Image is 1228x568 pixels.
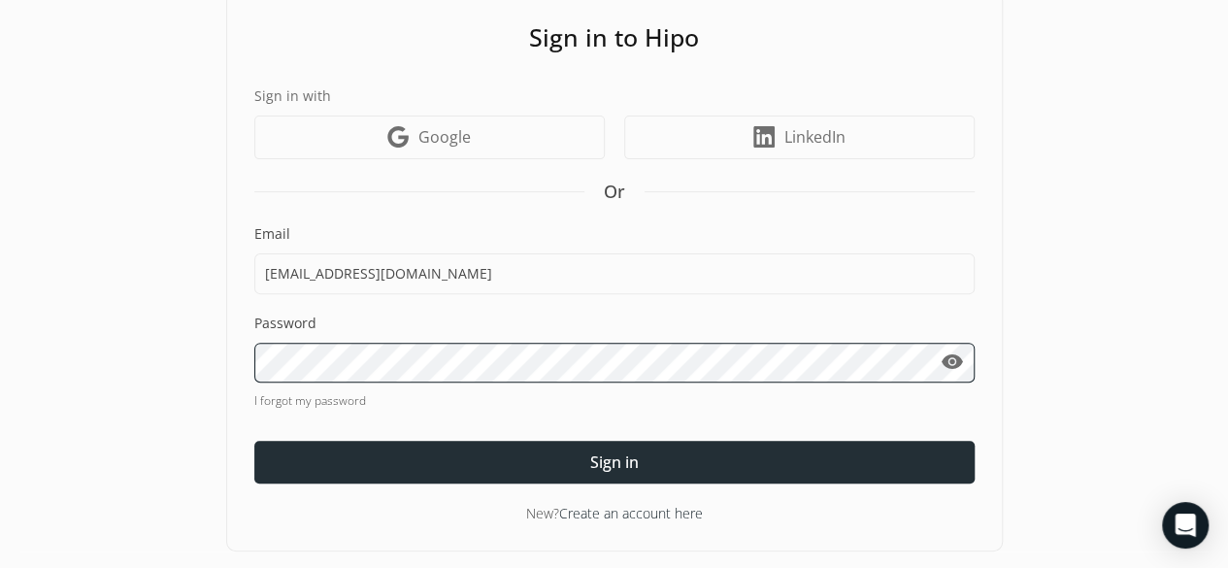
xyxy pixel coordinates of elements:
a: I forgot my password [254,392,975,410]
h1: Sign in to Hipo [254,19,975,56]
span: Sign in [590,451,639,474]
div: New? [254,503,975,523]
div: Open Intercom Messenger [1162,502,1209,549]
span: visibility [941,351,964,374]
label: Sign in with [254,85,975,106]
button: visibility [931,342,975,383]
a: LinkedIn [624,116,975,159]
span: Or [604,179,625,205]
a: Google [254,116,605,159]
span: Google [418,125,471,149]
span: LinkedIn [784,125,846,149]
a: Create an account here [559,504,703,522]
label: Password [254,314,975,333]
button: Sign in [254,441,975,484]
label: Email [254,224,975,244]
